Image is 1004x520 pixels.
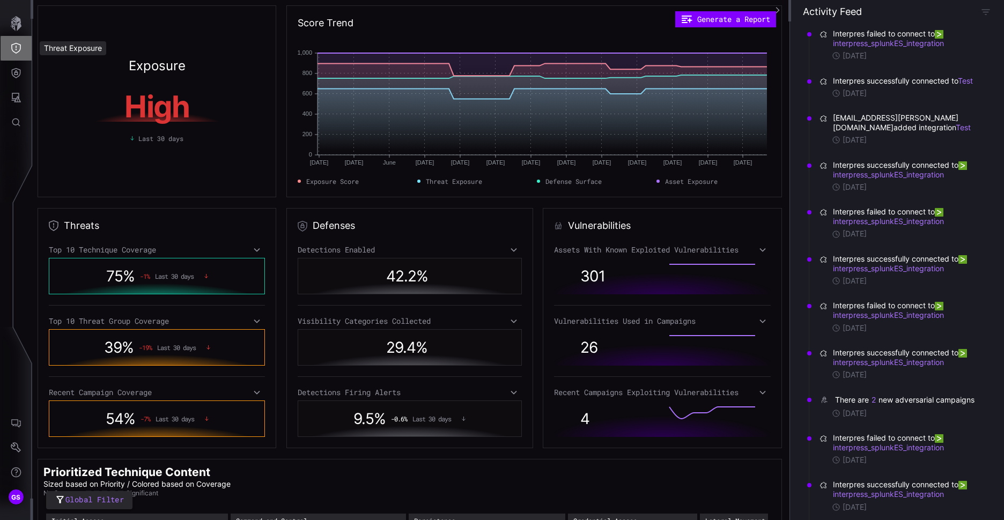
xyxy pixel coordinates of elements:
button: GS [1,485,32,509]
div: Recent Campaign Coverage [49,388,265,397]
img: Splunk ES [935,30,943,39]
text: [DATE] [522,159,541,166]
span: Last 30 days [156,415,194,422]
h2: Prioritized Technique Content [43,465,776,479]
h2: Score Trend [298,17,353,29]
time: [DATE] [843,370,867,380]
text: 200 [302,131,312,137]
time: [DATE] [843,88,867,98]
div: There are new adversarial campaigns [835,395,977,405]
time: [DATE] [843,182,867,192]
a: interpress_splunkES_integration [833,348,969,367]
time: [DATE] [843,323,867,333]
div: Recent Campaigns Exploiting Vulnerabilities [554,388,770,397]
a: interpress_splunkES_integration [833,254,969,273]
a: interpress_splunkES_integration [833,29,946,48]
time: [DATE] [843,408,867,418]
span: Interpres failed to connect to [833,433,980,452]
span: Asset Exposure [665,176,718,186]
span: Interpres successfully connected to [833,480,980,499]
text: [DATE] [486,159,505,166]
text: [DATE] [628,159,647,166]
text: [DATE] [345,159,364,166]
span: GS [11,492,21,503]
span: Last 30 days [138,133,183,143]
button: 2 [871,395,876,405]
span: Last 30 days [412,415,451,422]
span: Interpres failed to connect to [833,207,980,226]
button: Generate a Report [675,11,776,27]
span: Interpres successfully connected to [833,76,973,86]
div: Threat Exposure [40,41,106,55]
time: [DATE] [843,455,867,465]
img: Splunk ES [958,161,967,170]
text: 0 [309,151,312,158]
img: Splunk ES [958,255,967,264]
time: [DATE] [843,276,867,286]
h2: Threats [64,219,99,232]
text: 1,000 [298,49,313,56]
span: 39 % [104,338,134,356]
span: Global Filter [65,493,124,507]
h1: High [56,92,258,122]
a: Test [958,76,973,85]
time: [DATE] [843,229,867,239]
span: 9.5 % [353,410,386,428]
span: No Coverage [43,489,83,497]
span: Interpres successfully connected to [833,254,980,273]
text: June [383,159,396,166]
span: Significant [126,489,158,497]
text: [DATE] [699,159,718,166]
img: Splunk ES [958,349,967,358]
span: Exposure Score [306,176,359,186]
p: Sized based on Priority / Colored based on Coverage [43,479,776,489]
span: [EMAIL_ADDRESS][PERSON_NAME][DOMAIN_NAME] added integration [833,113,980,132]
text: 800 [302,70,312,76]
span: Interpres failed to connect to [833,29,980,48]
text: 600 [302,90,312,96]
span: Interpres successfully connected to [833,160,980,180]
h2: Exposure [129,60,186,72]
span: Interpres successfully connected to [833,348,980,367]
span: 4 [580,410,589,428]
span: 29.4 % [386,338,427,356]
text: [DATE] [310,159,329,166]
text: [DATE] [416,159,434,166]
time: [DATE] [843,502,867,512]
a: interpress_splunkES_integration [833,207,946,226]
a: interpress_splunkES_integration [833,433,946,452]
text: [DATE] [663,159,682,166]
span: Interpres failed to connect to [833,301,980,320]
span: -19 % [139,344,152,351]
span: Defense Surface [545,176,602,186]
span: 26 [580,338,597,356]
div: Detections Enabled [298,245,521,255]
span: -7 % [141,415,150,422]
img: Splunk ES [935,434,943,443]
span: -1 % [140,272,150,280]
text: [DATE] [734,159,752,166]
button: Global Filter [46,491,132,510]
a: Test [956,123,971,132]
h2: Vulnerabilities [568,219,631,232]
img: Splunk ES [935,208,943,217]
img: Splunk ES [958,481,967,489]
time: [DATE] [843,135,867,145]
div: Top 10 Technique Coverage [49,245,265,255]
text: [DATE] [557,159,576,166]
div: Detections Firing Alerts [298,388,521,397]
span: Last 30 days [155,272,194,280]
span: Last 30 days [157,344,196,351]
text: [DATE] [593,159,611,166]
text: [DATE] [451,159,470,166]
text: 400 [302,110,312,117]
span: 301 [580,267,605,285]
span: Threat Exposure [426,176,482,186]
a: interpress_splunkES_integration [833,301,946,320]
h4: Activity Feed [803,5,862,18]
h2: Defenses [313,219,355,232]
div: Vulnerabilities Used in Campaigns [554,316,770,326]
span: 75 % [106,267,135,285]
span: -0.6 % [391,415,407,422]
div: Top 10 Threat Group Coverage [49,316,265,326]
